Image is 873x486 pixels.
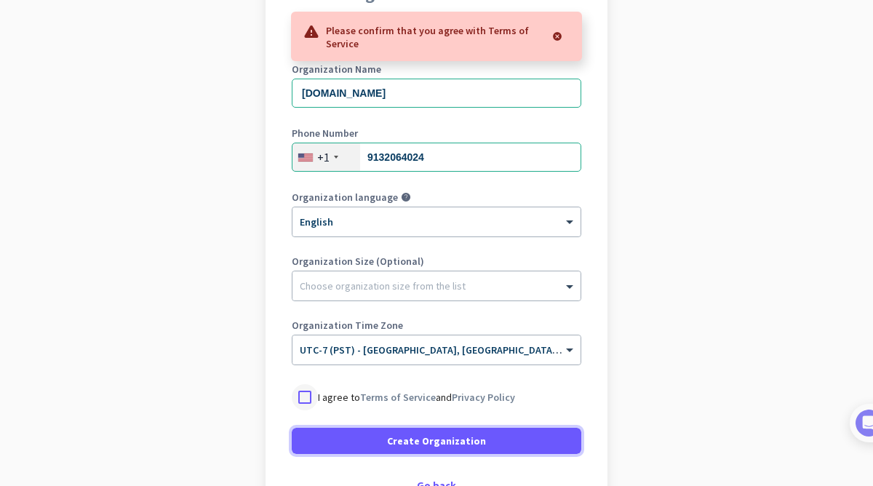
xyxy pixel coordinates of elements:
[292,64,581,74] label: Organization Name
[401,192,411,202] i: help
[292,192,398,202] label: Organization language
[326,23,543,50] p: Please confirm that you agree with Terms of Service
[292,128,581,138] label: Phone Number
[292,12,581,38] h2: Note: You can always change this later, or support multiple configurations at the same time
[292,79,581,108] input: What is the name of your organization?
[360,391,436,404] a: Terms of Service
[318,390,515,405] p: I agree to and
[292,143,581,172] input: 201-555-0123
[292,320,581,330] label: Organization Time Zone
[387,434,486,448] span: Create Organization
[317,150,330,164] div: +1
[292,428,581,454] button: Create Organization
[452,391,515,404] a: Privacy Policy
[292,256,581,266] label: Organization Size (Optional)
